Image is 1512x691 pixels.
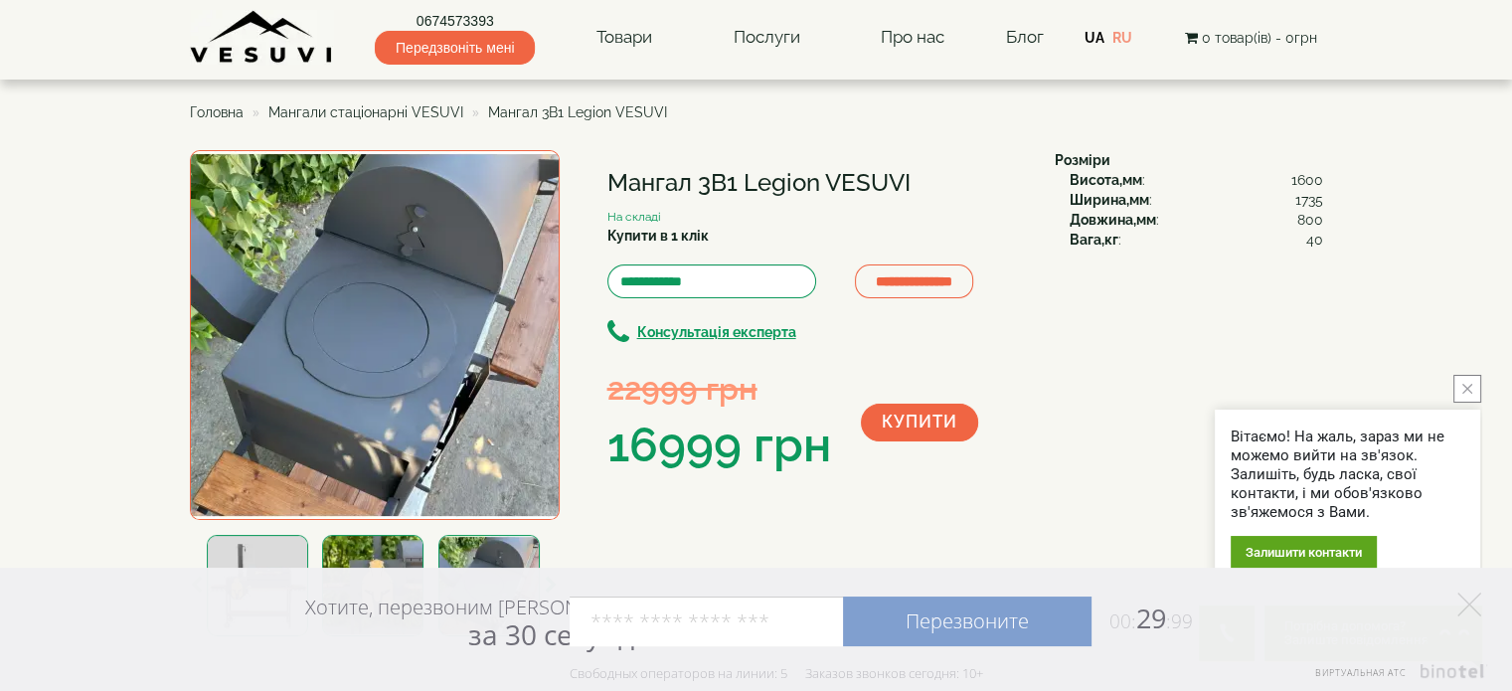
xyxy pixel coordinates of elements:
[1005,27,1043,47] a: Блог
[1231,428,1464,522] div: Вітаємо! На жаль, зараз ми не можемо вийти на зв'язок. Залишіть, будь ласка, свої контакти, і ми ...
[1178,27,1322,49] button: 0 товар(ів) - 0грн
[1291,170,1323,190] span: 1600
[637,324,796,340] b: Консультація експерта
[1070,170,1323,190] div: :
[1231,536,1377,569] div: Залишити контакти
[1303,664,1487,691] a: Виртуальная АТС
[438,535,540,636] img: Мангал 3В1 Legion VESUVI
[322,535,423,636] img: Мангал 3В1 Legion VESUVI
[1453,375,1481,403] button: close button
[468,615,646,653] span: за 30 секунд?
[1295,190,1323,210] span: 1735
[1315,666,1407,679] span: Виртуальная АТС
[375,11,535,31] a: 0674573393
[1166,608,1193,634] span: :99
[1070,230,1323,250] div: :
[1092,600,1193,636] span: 29
[1070,172,1142,188] b: Висота,мм
[488,104,667,120] span: Мангал 3В1 Legion VESUVI
[1055,152,1110,168] b: Розміри
[607,170,1025,196] h1: Мангал 3В1 Legion VESUVI
[1112,30,1132,46] a: RU
[713,15,819,61] a: Послуги
[607,366,831,411] div: 22999 грн
[1306,230,1323,250] span: 40
[375,31,535,65] span: Передзвоніть мені
[207,535,308,636] img: Мангал 3В1 Legion VESUVI
[607,226,709,246] label: Купити в 1 клік
[190,150,560,520] img: Мангал 3В1 Legion VESUVI
[1085,30,1104,46] a: UA
[577,15,672,61] a: Товари
[1297,210,1323,230] span: 800
[1109,608,1136,634] span: 00:
[607,412,831,479] div: 16999 грн
[570,665,983,681] div: Свободных операторов на линии: 5 Заказов звонков сегодня: 10+
[1201,30,1316,46] span: 0 товар(ів) - 0грн
[861,15,964,61] a: Про нас
[1070,192,1149,208] b: Ширина,мм
[190,104,244,120] a: Головна
[190,10,334,65] img: Завод VESUVI
[607,210,661,224] small: На складі
[1070,190,1323,210] div: :
[843,597,1092,646] a: Перезвоните
[1070,210,1323,230] div: :
[1070,232,1118,248] b: Вага,кг
[305,595,646,650] div: Хотите, перезвоним [PERSON_NAME]
[861,404,978,441] button: Купити
[268,104,463,120] a: Мангали стаціонарні VESUVI
[1070,212,1156,228] b: Довжина,мм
